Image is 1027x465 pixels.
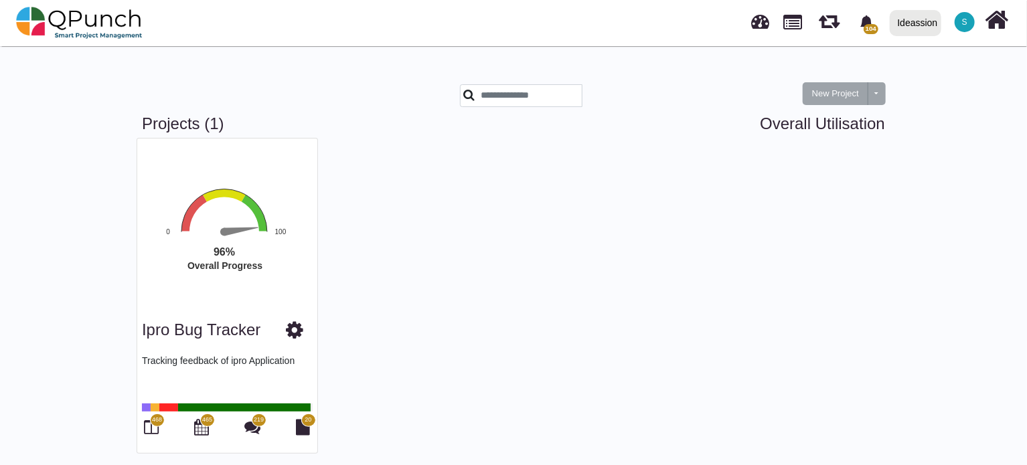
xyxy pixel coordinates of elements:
[134,187,341,311] div: Overall Progress. Highcharts interactive chart.
[855,10,878,34] div: Notification
[297,419,311,435] i: Document Library
[134,187,341,311] svg: Interactive chart
[142,114,885,134] h3: Projects (1)
[955,12,975,32] span: Selvarani
[860,15,874,29] svg: bell fill
[187,260,262,271] text: Overall Progress
[166,228,170,236] text: 0
[214,246,235,258] text: 96%
[760,114,885,134] a: Overall Utilisation
[784,9,803,29] span: Projects
[852,1,884,43] a: bell fill104
[142,320,260,340] h3: ipro Bug Tracker
[142,320,260,339] a: ipro Bug Tracker
[864,24,878,34] span: 104
[202,415,212,425] span: 465
[898,11,938,35] div: Ideassion
[985,7,1009,33] i: Home
[803,82,868,105] button: New Project
[962,18,967,26] span: S
[142,354,313,394] p: Tracking feedback of ipro Application
[254,415,264,425] span: 219
[884,1,947,45] a: Ideassion
[245,419,261,435] i: Punch Discussions
[275,228,287,236] text: 100
[152,415,162,425] span: 468
[305,415,311,425] span: 20
[224,223,258,236] path: 96 %. Speed.
[145,419,159,435] i: Board
[16,3,143,43] img: qpunch-sp.fa6292f.png
[752,8,770,28] span: Dashboard
[195,419,210,435] i: Calendar
[819,7,840,29] span: Iteration
[947,1,983,43] a: S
